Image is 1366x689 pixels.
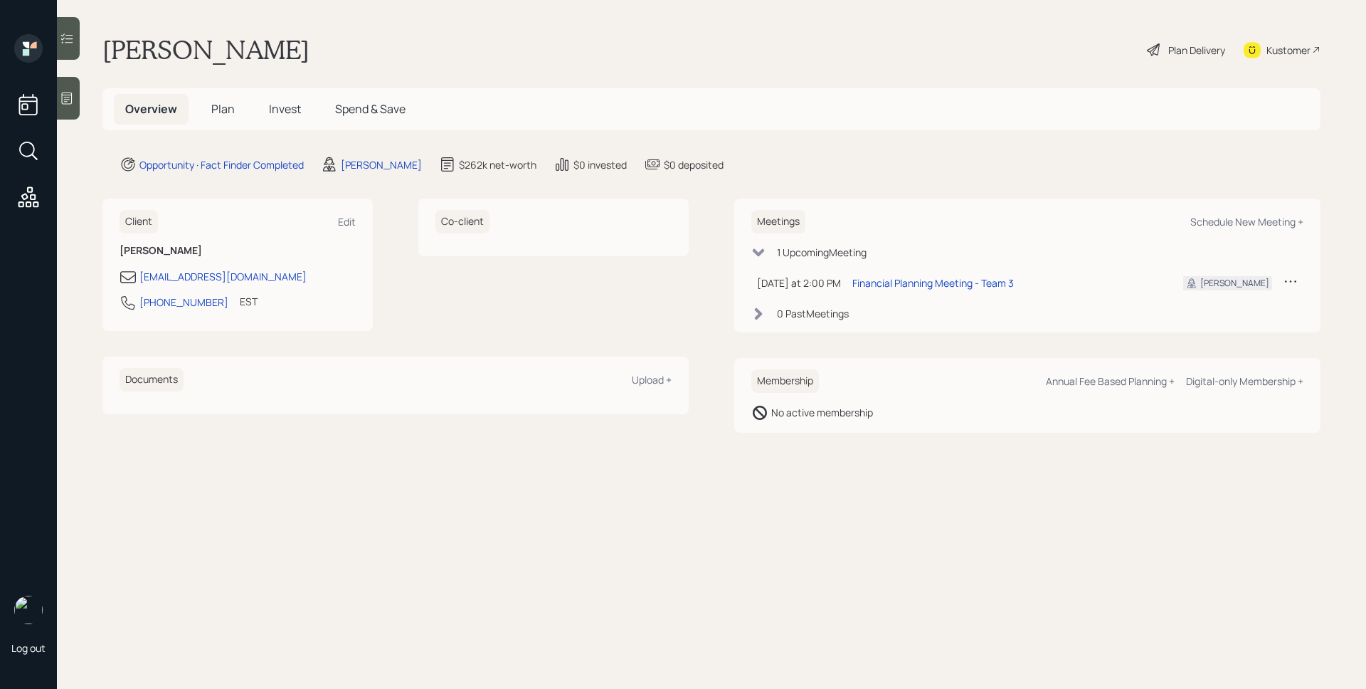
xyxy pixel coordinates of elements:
div: Log out [11,641,46,655]
div: [DATE] at 2:00 PM [757,275,841,290]
span: Overview [125,101,177,117]
img: james-distasi-headshot.png [14,596,43,624]
div: $0 deposited [664,157,724,172]
div: Plan Delivery [1168,43,1225,58]
span: Invest [269,101,301,117]
div: EST [240,294,258,309]
span: Spend & Save [335,101,406,117]
div: [PHONE_NUMBER] [139,295,228,310]
div: Annual Fee Based Planning + [1046,374,1175,388]
div: [EMAIL_ADDRESS][DOMAIN_NAME] [139,269,307,284]
h6: Membership [751,369,819,393]
div: Edit [338,215,356,228]
div: $0 invested [573,157,627,172]
h1: [PERSON_NAME] [102,34,309,65]
h6: [PERSON_NAME] [120,245,356,257]
div: $262k net-worth [459,157,536,172]
h6: Co-client [435,210,489,233]
div: Opportunity · Fact Finder Completed [139,157,304,172]
h6: Meetings [751,210,805,233]
div: Financial Planning Meeting - Team 3 [852,275,1014,290]
div: Upload + [632,373,672,386]
div: Kustomer [1266,43,1311,58]
div: [PERSON_NAME] [341,157,422,172]
div: 1 Upcoming Meeting [777,245,867,260]
h6: Client [120,210,158,233]
div: Digital-only Membership + [1186,374,1303,388]
span: Plan [211,101,235,117]
div: Schedule New Meeting + [1190,215,1303,228]
div: No active membership [771,405,873,420]
h6: Documents [120,368,184,391]
div: [PERSON_NAME] [1200,277,1269,290]
div: 0 Past Meeting s [777,306,849,321]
